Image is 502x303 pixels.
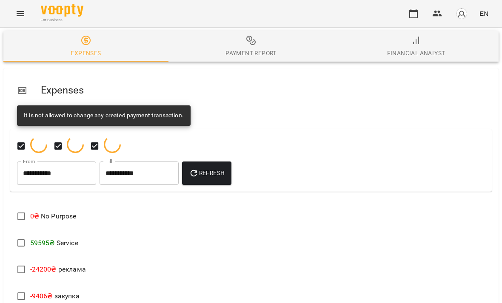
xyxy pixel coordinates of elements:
[41,17,83,23] span: For Business
[41,4,83,17] img: Voopty Logo
[182,161,231,185] button: Refresh
[30,239,55,247] span: 59595 ₴
[387,48,445,58] div: Financial Analyst
[456,8,468,20] img: avatar_s.png
[41,84,485,97] h5: Expenses
[189,168,225,178] span: Refresh
[30,212,39,220] span: 0 ₴
[71,48,101,58] div: Expenses
[476,6,492,21] button: EN
[30,292,80,300] span: закупка
[225,48,277,58] div: Payment Report
[10,3,31,24] button: Menu
[30,265,57,273] span: -24200 ₴
[24,108,184,123] div: It is not allowed to change any created payment transaction.
[30,212,77,220] span: No Purpose
[479,9,488,18] span: EN
[30,265,86,273] span: реклама
[30,239,78,247] span: Service
[30,292,53,300] span: -9406 ₴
